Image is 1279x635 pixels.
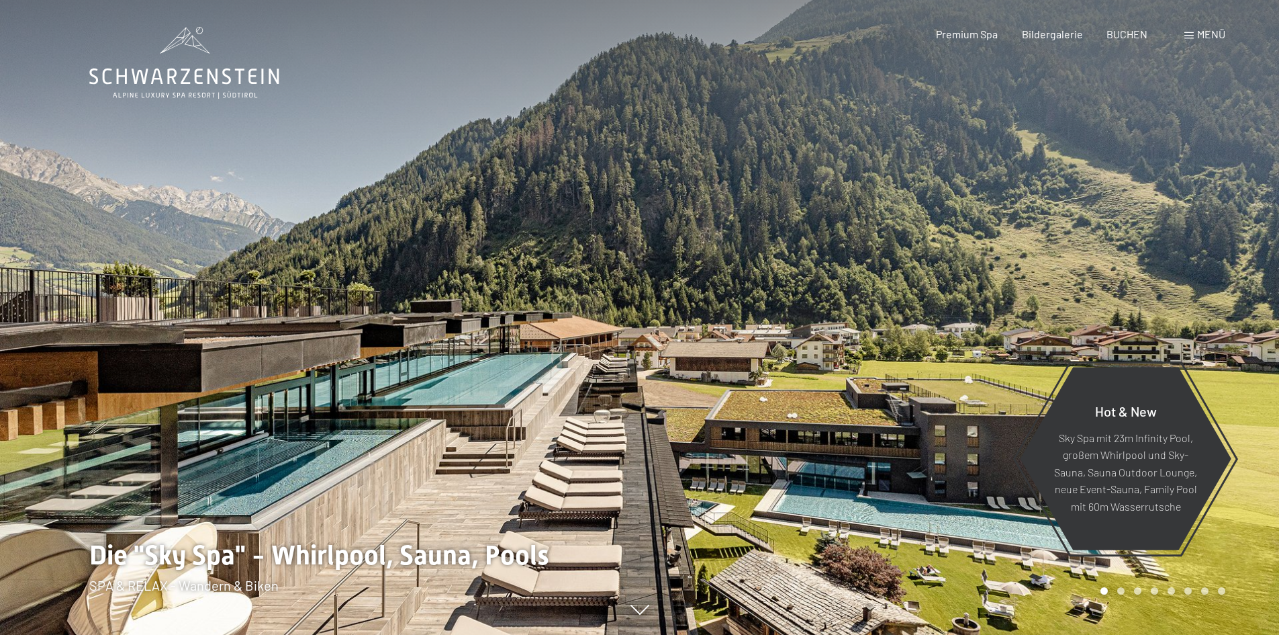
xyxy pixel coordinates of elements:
a: Hot & New Sky Spa mit 23m Infinity Pool, großem Whirlpool und Sky-Sauna, Sauna Outdoor Lounge, ne... [1019,366,1232,551]
div: Carousel Page 5 [1168,587,1175,595]
p: Sky Spa mit 23m Infinity Pool, großem Whirlpool und Sky-Sauna, Sauna Outdoor Lounge, neue Event-S... [1053,429,1198,515]
div: Carousel Page 3 [1134,587,1141,595]
div: Carousel Page 7 [1201,587,1209,595]
a: Bildergalerie [1022,28,1083,40]
a: Premium Spa [936,28,998,40]
div: Carousel Pagination [1096,587,1225,595]
div: Carousel Page 2 [1117,587,1125,595]
div: Carousel Page 4 [1151,587,1158,595]
div: Carousel Page 1 (Current Slide) [1100,587,1108,595]
div: Carousel Page 8 [1218,587,1225,595]
div: Carousel Page 6 [1184,587,1192,595]
a: BUCHEN [1106,28,1147,40]
span: Menü [1197,28,1225,40]
span: Hot & New [1095,403,1157,419]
